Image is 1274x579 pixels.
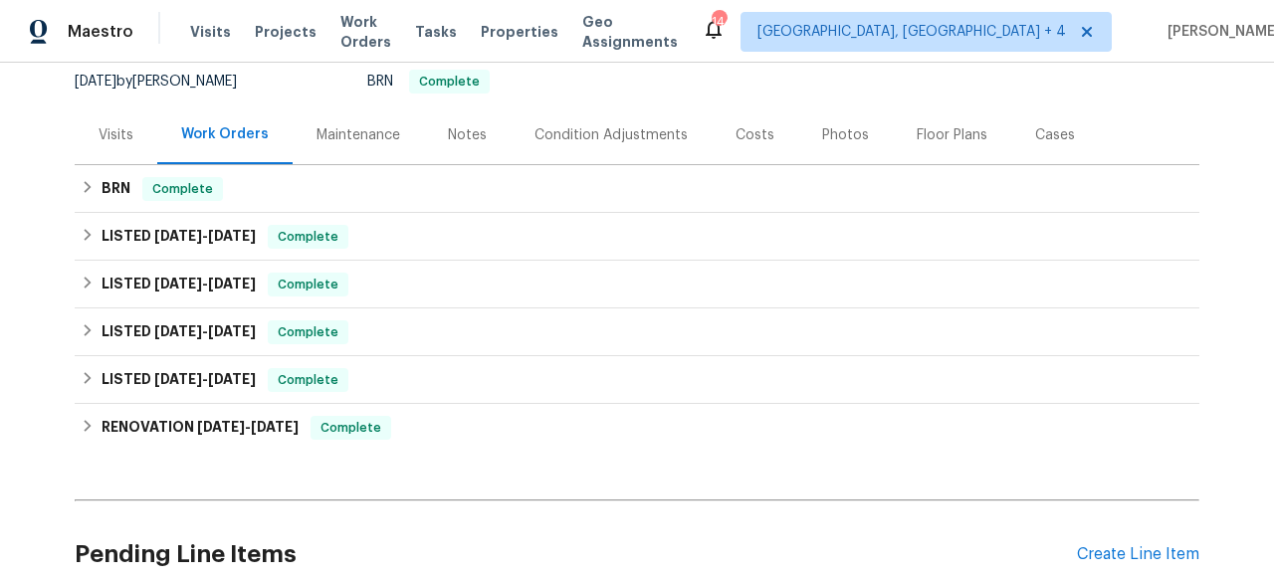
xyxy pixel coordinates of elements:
[340,12,391,52] span: Work Orders
[75,356,1199,404] div: LISTED [DATE]-[DATE]Complete
[270,227,346,247] span: Complete
[99,125,133,145] div: Visits
[208,324,256,338] span: [DATE]
[917,125,987,145] div: Floor Plans
[415,25,457,39] span: Tasks
[154,229,202,243] span: [DATE]
[102,177,130,201] h6: BRN
[367,75,490,89] span: BRN
[582,12,678,52] span: Geo Assignments
[190,22,231,42] span: Visits
[757,22,1066,42] span: [GEOGRAPHIC_DATA], [GEOGRAPHIC_DATA] + 4
[270,322,346,342] span: Complete
[208,372,256,386] span: [DATE]
[251,420,299,434] span: [DATE]
[102,368,256,392] h6: LISTED
[208,277,256,290] span: [DATE]
[68,22,133,42] span: Maestro
[208,229,256,243] span: [DATE]
[75,213,1199,261] div: LISTED [DATE]-[DATE]Complete
[102,320,256,344] h6: LISTED
[102,416,299,440] h6: RENOVATION
[75,75,116,89] span: [DATE]
[154,229,256,243] span: -
[1035,125,1075,145] div: Cases
[181,124,269,144] div: Work Orders
[197,420,299,434] span: -
[154,324,202,338] span: [DATE]
[154,372,202,386] span: [DATE]
[822,125,869,145] div: Photos
[197,420,245,434] span: [DATE]
[255,22,317,42] span: Projects
[102,273,256,296] h6: LISTED
[75,70,261,94] div: by [PERSON_NAME]
[411,76,488,88] span: Complete
[736,125,774,145] div: Costs
[154,277,256,290] span: -
[712,12,726,32] div: 144
[154,372,256,386] span: -
[154,324,256,338] span: -
[75,308,1199,356] div: LISTED [DATE]-[DATE]Complete
[317,125,400,145] div: Maintenance
[270,370,346,390] span: Complete
[534,125,688,145] div: Condition Adjustments
[75,261,1199,308] div: LISTED [DATE]-[DATE]Complete
[154,277,202,290] span: [DATE]
[144,179,221,199] span: Complete
[75,165,1199,213] div: BRN Complete
[270,275,346,294] span: Complete
[313,418,389,438] span: Complete
[75,404,1199,452] div: RENOVATION [DATE]-[DATE]Complete
[448,125,487,145] div: Notes
[1077,545,1199,564] div: Create Line Item
[102,225,256,249] h6: LISTED
[481,22,558,42] span: Properties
